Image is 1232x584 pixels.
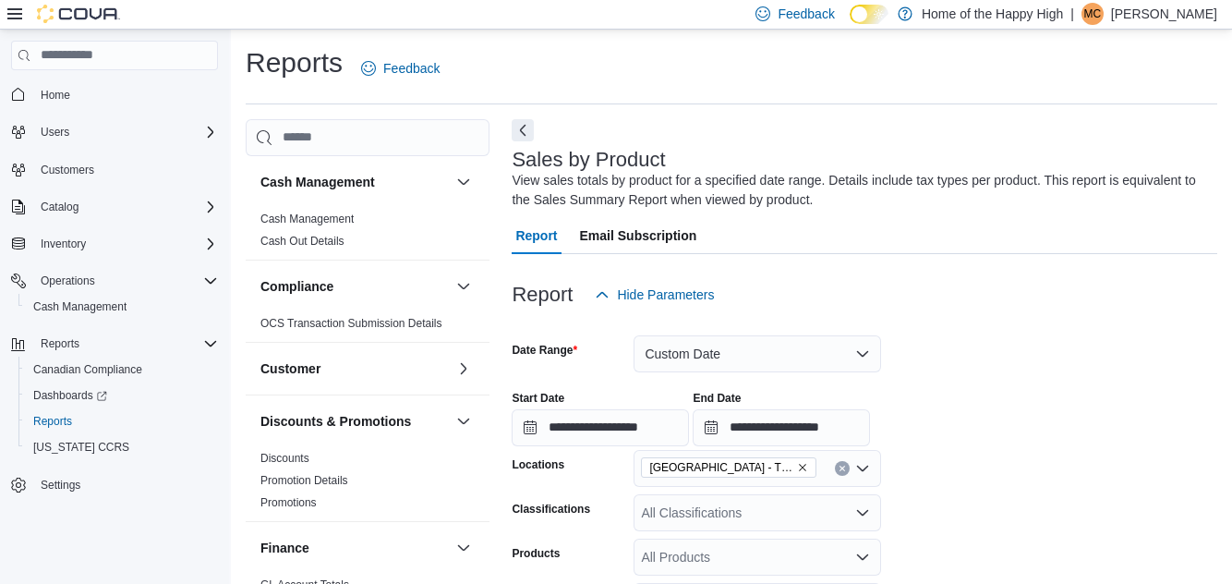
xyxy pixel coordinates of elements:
[41,336,79,351] span: Reports
[33,440,129,455] span: [US_STATE] CCRS
[260,412,449,431] button: Discounts & Promotions
[260,539,449,557] button: Finance
[260,316,442,331] span: OCS Transaction Submission Details
[4,471,225,498] button: Settings
[512,284,573,306] h3: Report
[260,277,333,296] h3: Compliance
[512,391,564,406] label: Start Date
[260,359,320,378] h3: Customer
[26,296,134,318] a: Cash Management
[33,83,218,106] span: Home
[835,461,850,476] button: Clear input
[33,196,86,218] button: Catalog
[580,217,697,254] span: Email Subscription
[26,359,150,381] a: Canadian Compliance
[26,410,79,432] a: Reports
[512,119,534,141] button: Next
[260,451,309,466] span: Discounts
[641,457,816,478] span: Winnipeg - The Shed District - Fire & Flower
[41,237,86,251] span: Inventory
[11,74,218,547] nav: Complex example
[41,200,79,214] span: Catalog
[260,234,344,249] span: Cash Out Details
[855,461,870,476] button: Open list of options
[33,299,127,314] span: Cash Management
[850,5,888,24] input: Dark Mode
[18,383,225,408] a: Dashboards
[41,163,94,177] span: Customers
[33,121,77,143] button: Users
[617,286,714,304] span: Hide Parameters
[855,505,870,520] button: Open list of options
[246,312,489,342] div: Compliance
[850,24,851,25] span: Dark Mode
[33,196,218,218] span: Catalog
[453,537,475,559] button: Finance
[512,409,689,446] input: Press the down key to open a popover containing a calendar.
[18,408,225,434] button: Reports
[33,474,88,496] a: Settings
[26,384,218,407] span: Dashboards
[649,458,793,477] span: [GEOGRAPHIC_DATA] - The Shed District - Fire & Flower
[260,173,449,191] button: Cash Management
[33,333,218,355] span: Reports
[260,474,348,487] a: Promotion Details
[246,208,489,260] div: Cash Management
[797,462,808,473] button: Remove Winnipeg - The Shed District - Fire & Flower from selection in this group
[1111,3,1217,25] p: [PERSON_NAME]
[18,357,225,383] button: Canadian Compliance
[260,539,309,557] h3: Finance
[4,194,225,220] button: Catalog
[453,358,475,380] button: Customer
[33,159,102,181] a: Customers
[634,335,881,372] button: Custom Date
[512,457,564,472] label: Locations
[260,212,354,226] span: Cash Management
[41,274,95,288] span: Operations
[260,277,449,296] button: Compliance
[260,213,354,225] a: Cash Management
[33,270,103,292] button: Operations
[33,362,142,377] span: Canadian Compliance
[26,436,218,458] span: Washington CCRS
[260,495,317,510] span: Promotions
[512,149,665,171] h3: Sales by Product
[4,231,225,257] button: Inventory
[512,546,560,561] label: Products
[260,235,344,248] a: Cash Out Details
[33,84,78,106] a: Home
[515,217,557,254] span: Report
[26,296,218,318] span: Cash Management
[260,496,317,509] a: Promotions
[260,412,411,431] h3: Discounts & Promotions
[4,268,225,294] button: Operations
[33,473,218,496] span: Settings
[4,81,225,108] button: Home
[33,270,218,292] span: Operations
[1081,3,1104,25] div: Matthew Cracknell
[260,473,348,488] span: Promotion Details
[855,550,870,565] button: Open list of options
[453,410,475,432] button: Discounts & Promotions
[26,410,218,432] span: Reports
[26,384,115,407] a: Dashboards
[512,502,590,517] label: Classifications
[18,294,225,320] button: Cash Management
[33,388,107,403] span: Dashboards
[33,414,72,429] span: Reports
[26,436,137,458] a: [US_STATE] CCRS
[1084,3,1102,25] span: MC
[18,434,225,460] button: [US_STATE] CCRS
[41,125,69,140] span: Users
[260,173,375,191] h3: Cash Management
[512,171,1208,210] div: View sales totals by product for a specified date range. Details include tax types per product. T...
[4,331,225,357] button: Reports
[453,171,475,193] button: Cash Management
[512,343,577,358] label: Date Range
[33,333,87,355] button: Reports
[33,233,93,255] button: Inventory
[383,59,440,78] span: Feedback
[453,275,475,298] button: Compliance
[246,447,489,521] div: Discounts & Promotions
[1070,3,1074,25] p: |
